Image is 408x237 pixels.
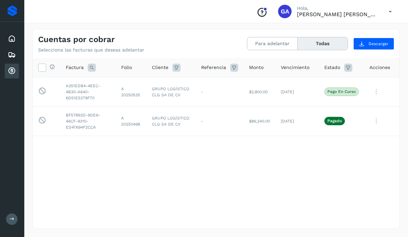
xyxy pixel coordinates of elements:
[327,118,342,123] p: Pagado
[324,64,340,71] span: Estado
[152,64,168,71] span: Cliente
[5,64,19,78] div: Cuentas por cobrar
[281,64,309,71] span: Vencimiento
[201,64,226,71] span: Referencia
[60,106,116,136] td: BF57893D-9DE9-46CF-9310-ED47694F2CCA
[247,37,298,50] button: Para adelantar
[275,106,319,136] td: [DATE]
[146,106,196,136] td: GRUPO LOGÍSTICO CLG SA DE CV
[244,77,275,106] td: $2,800.00
[297,5,378,11] p: Hola,
[116,106,146,136] td: A 20250498
[298,37,348,50] button: Todas
[297,11,378,18] p: GUILLERMO ALBERTO RODRIGUEZ REGALADO
[146,77,196,106] td: GRUPO LOGÍSTICO CLG SA DE CV
[369,41,388,47] span: Descargar
[60,77,116,106] td: A351EDB4-4EEC-4B30-A640-6D51E5379F70
[196,77,244,106] td: -
[66,64,84,71] span: Factura
[353,38,394,50] button: Descargar
[5,47,19,62] div: Embarques
[370,64,390,71] span: Acciones
[327,89,356,94] p: Pago en curso
[116,77,146,106] td: A 20250535
[38,35,115,44] h4: Cuentas por cobrar
[38,47,144,53] p: Selecciona las facturas que deseas adelantar
[244,106,275,136] td: $86,240.00
[5,31,19,46] div: Inicio
[196,106,244,136] td: -
[249,64,264,71] span: Monto
[275,77,319,106] td: [DATE]
[121,64,132,71] span: Folio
